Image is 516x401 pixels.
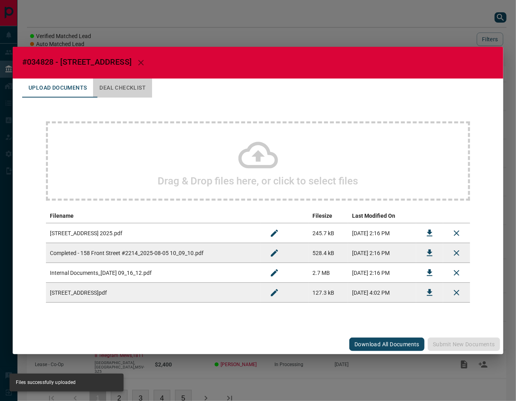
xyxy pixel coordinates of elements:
button: Download [420,283,439,302]
button: Upload Documents [22,79,93,98]
button: Remove File [447,224,466,243]
td: [DATE] 2:16 PM [348,243,416,263]
button: Remove File [447,283,466,302]
div: Drag & Drop files here, or click to select files [46,121,470,201]
th: delete file action column [443,209,470,223]
button: Deal Checklist [93,79,152,98]
button: Rename [265,283,284,302]
td: [DATE] 2:16 PM [348,263,416,283]
button: Rename [265,224,284,243]
th: download action column [416,209,443,223]
th: Filename [46,209,261,223]
button: Remove File [447,244,466,263]
div: Files successfully uploaded [16,376,76,389]
td: 2.7 MB [308,263,348,283]
button: Download All Documents [349,338,425,351]
td: [DATE] 4:02 PM [348,283,416,303]
th: edit column [261,209,308,223]
th: Filesize [308,209,348,223]
th: Last Modified On [348,209,416,223]
button: Rename [265,244,284,263]
td: 528.4 kB [308,243,348,263]
td: [STREET_ADDRESS]pdf [46,283,261,303]
td: 245.7 kB [308,223,348,243]
button: Download [420,224,439,243]
span: #034828 - [STREET_ADDRESS] [22,57,131,67]
td: [STREET_ADDRESS] 2025.pdf [46,223,261,243]
button: Remove File [447,263,466,282]
td: 127.3 kB [308,283,348,303]
button: Download [420,244,439,263]
h2: Drag & Drop files here, or click to select files [158,175,358,187]
button: Download [420,263,439,282]
button: Rename [265,263,284,282]
td: Completed - 158 Front Street #2214_2025-08-05 10_09_10.pdf [46,243,261,263]
td: [DATE] 2:16 PM [348,223,416,243]
td: Internal Documents_[DATE] 09_16_12.pdf [46,263,261,283]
